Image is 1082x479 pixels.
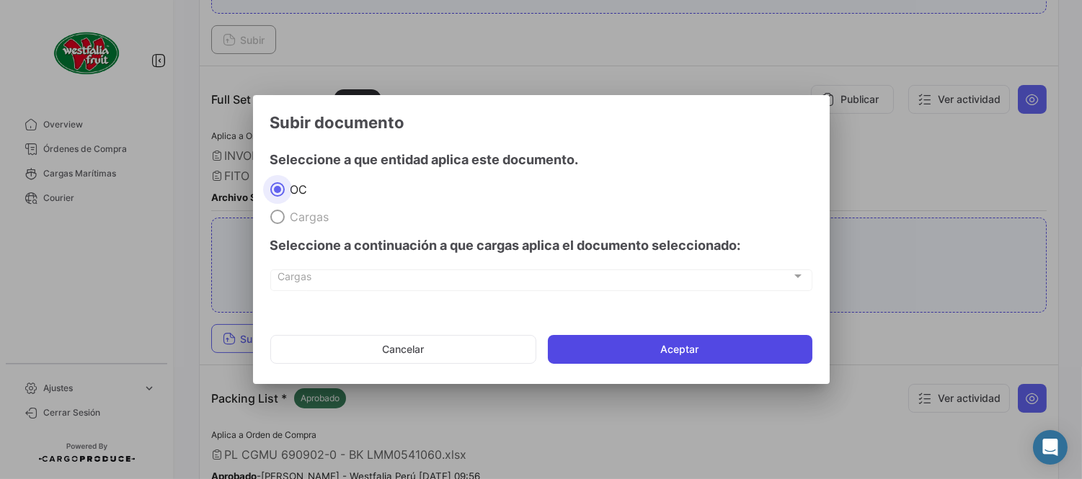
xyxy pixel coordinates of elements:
[285,210,329,224] span: Cargas
[270,150,812,170] h4: Seleccione a que entidad aplica este documento.
[270,112,812,133] h3: Subir documento
[270,236,812,256] h4: Seleccione a continuación a que cargas aplica el documento seleccionado:
[285,182,308,197] span: OC
[270,335,536,364] button: Cancelar
[548,335,812,364] button: Aceptar
[278,273,791,285] span: Cargas
[1033,430,1068,465] div: Abrir Intercom Messenger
